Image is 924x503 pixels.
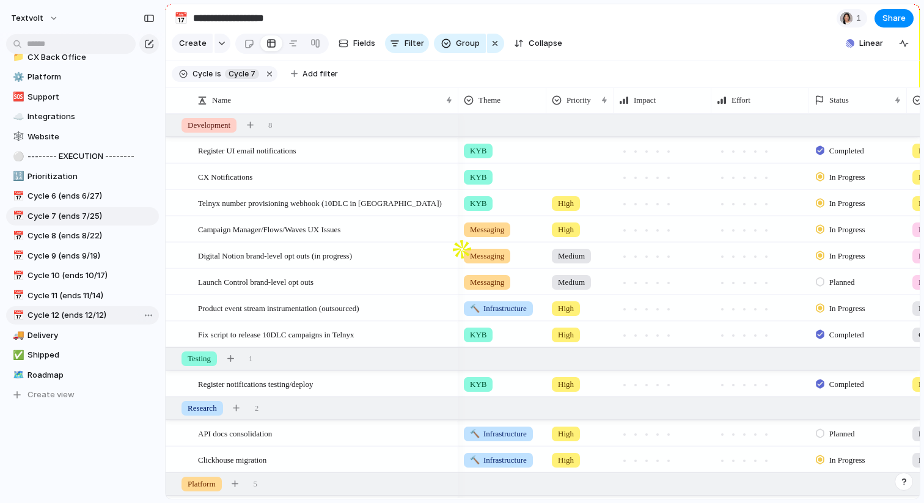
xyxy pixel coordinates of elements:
span: In Progress [829,171,865,183]
span: Prioritization [28,171,155,183]
span: Cycle 8 (ends 8/22) [28,230,155,242]
button: Linear [841,34,888,53]
span: Cycle [193,68,213,79]
button: 📅 [11,309,23,321]
span: Messaging [470,224,504,236]
div: 🔢 [13,169,21,183]
div: 📅 [13,249,21,263]
span: Delivery [28,329,155,342]
span: Share [882,12,906,24]
button: 📅 [11,230,23,242]
div: 📅 [13,229,21,243]
button: 🚚 [11,329,23,342]
div: ⚙️ [13,70,21,84]
span: Digital Notion brand-level opt outs (in progress) [198,248,352,262]
span: Messaging [470,250,504,262]
button: Filter [385,34,429,53]
span: High [558,454,574,466]
button: ⚙️ [11,71,23,83]
div: 📅 [174,10,188,26]
span: 5 [254,478,258,490]
div: 🚚Delivery [6,326,159,345]
div: 📅Cycle 9 (ends 9/19) [6,247,159,265]
div: ⚪ [13,150,21,164]
div: 📁 [13,50,21,64]
span: In Progress [829,303,865,315]
span: CX Back Office [28,51,155,64]
div: 📅Cycle 12 (ends 12/12) [6,306,159,325]
span: Fields [353,37,375,50]
button: is [213,67,224,81]
div: 🕸️Website [6,128,159,146]
span: Launch Control brand-level opt outs [198,274,313,288]
span: 8 [268,119,273,131]
button: Cycle 7 [222,67,262,81]
span: Platform [188,478,216,490]
div: 📅Cycle 7 (ends 7/25) [6,207,159,226]
span: CX Notifications [198,169,252,183]
button: 📅 [11,270,23,282]
span: Fix script to release 10DLC campaigns in Telnyx [198,327,354,341]
span: High [558,303,574,315]
span: KYB [470,329,486,341]
button: 🗺️ [11,369,23,381]
span: Cycle 7 (ends 7/25) [28,210,155,222]
span: Cycle 10 (ends 10/17) [28,270,155,282]
button: 🕸️ [11,131,23,143]
button: Add filter [284,65,345,83]
span: Cycle 6 (ends 6/27) [28,190,155,202]
span: Linear [859,37,883,50]
span: 🔨 [470,304,480,313]
button: Create [172,34,213,53]
button: Collapse [509,34,567,53]
span: Cycle 7 [229,68,255,79]
span: In Progress [829,250,865,262]
a: 🗺️Roadmap [6,366,159,384]
button: 📅 [171,9,191,28]
span: Product event stream instrumentation (outsourced) [198,301,359,315]
a: 📅Cycle 8 (ends 8/22) [6,227,159,245]
button: 📅 [11,210,23,222]
button: 📅 [11,190,23,202]
span: Clickhouse migration [198,452,266,466]
div: 🗺️ [13,368,21,382]
span: KYB [470,145,486,157]
span: Cycle 12 (ends 12/12) [28,309,155,321]
button: Share [875,9,914,28]
span: In Progress [829,224,865,236]
a: 📁CX Back Office [6,48,159,67]
span: Infrastructure [470,303,527,315]
span: Research [188,402,217,414]
span: Completed [829,378,864,391]
span: High [558,197,574,210]
span: 2 [255,402,259,414]
button: 🆘 [11,91,23,103]
button: Group [434,34,486,53]
span: Cycle 11 (ends 11/14) [28,290,155,302]
span: High [558,428,574,440]
span: Group [456,37,480,50]
div: 📅 [13,288,21,303]
span: Medium [558,276,585,288]
span: Add filter [302,68,338,79]
span: Impact [634,94,656,106]
div: 📅 [13,269,21,283]
span: In Progress [829,454,865,466]
span: Campaign Manager/Flows/Waves UX Issues [198,222,340,236]
span: High [558,224,574,236]
span: Status [829,94,849,106]
span: KYB [470,378,486,391]
button: ⚪ [11,150,23,163]
span: In Progress [829,197,865,210]
a: ⚙️Platform [6,68,159,86]
button: ☁️ [11,111,23,123]
span: Priority [566,94,591,106]
span: Website [28,131,155,143]
span: Testing [188,353,211,365]
span: 1 [856,12,865,24]
span: 🔨 [470,455,480,464]
div: 📅Cycle 6 (ends 6/27) [6,187,159,205]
